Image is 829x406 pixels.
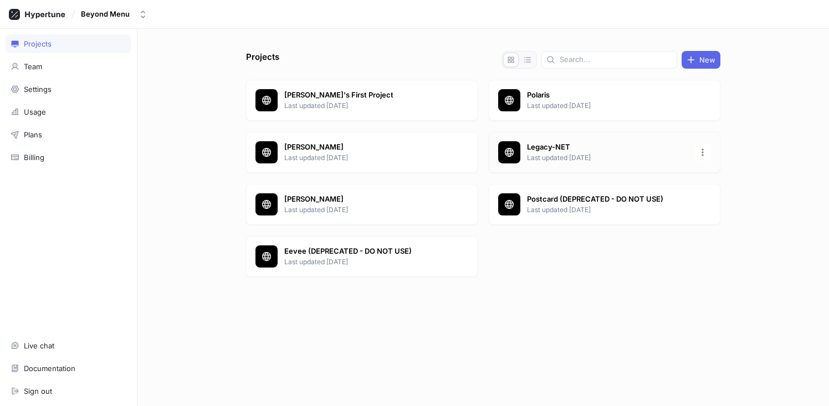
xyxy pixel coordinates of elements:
div: Billing [24,153,44,162]
div: Beyond Menu [81,9,130,19]
a: Plans [6,125,131,144]
div: Plans [24,130,42,139]
p: [PERSON_NAME] [284,142,445,153]
button: Beyond Menu [76,5,152,23]
p: Last updated [DATE] [284,101,445,111]
a: Settings [6,80,131,99]
a: Usage [6,102,131,121]
input: Search... [560,54,672,65]
p: Polaris [527,90,688,101]
a: Team [6,57,131,76]
p: Last updated [DATE] [527,101,688,111]
div: Settings [24,85,52,94]
a: Projects [6,34,131,53]
p: [PERSON_NAME] [284,194,445,205]
div: Sign out [24,387,52,395]
span: New [699,56,715,63]
p: Eevee (DEPRECATED - DO NOT USE) [284,246,445,257]
div: Usage [24,107,46,116]
p: Last updated [DATE] [284,153,445,163]
p: Last updated [DATE] [284,257,445,267]
p: [PERSON_NAME]'s First Project [284,90,445,101]
p: Last updated [DATE] [284,205,445,215]
a: Documentation [6,359,131,378]
p: Legacy-NET [527,142,688,153]
p: Last updated [DATE] [527,153,688,163]
div: Live chat [24,341,54,350]
button: New [682,51,720,69]
div: Documentation [24,364,75,373]
p: Postcard (DEPRECATED - DO NOT USE) [527,194,688,205]
p: Last updated [DATE] [527,205,688,215]
div: Team [24,62,42,71]
p: Projects [246,51,279,69]
div: Projects [24,39,52,48]
a: Billing [6,148,131,167]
